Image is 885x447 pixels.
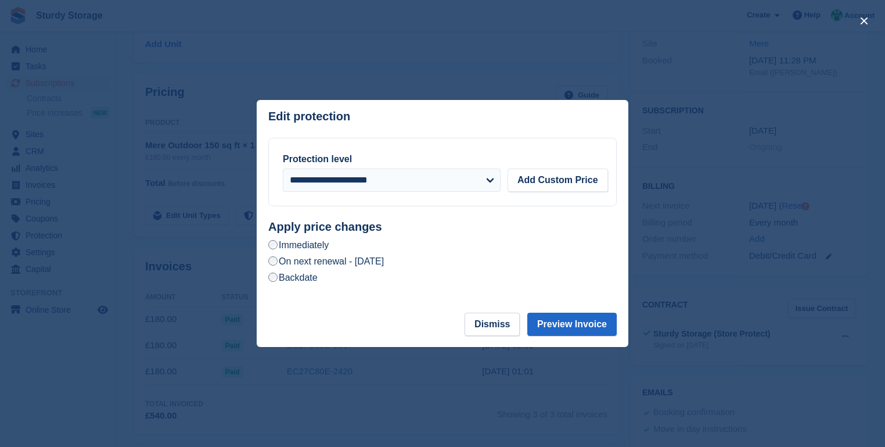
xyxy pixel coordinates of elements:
button: close [855,12,873,30]
button: Dismiss [465,313,520,336]
input: Backdate [268,273,278,282]
strong: Apply price changes [268,220,382,233]
button: Preview Invoice [527,313,617,336]
label: Immediately [268,239,329,251]
input: Immediately [268,240,278,249]
p: Edit protection [268,110,350,123]
input: On next renewal - [DATE] [268,256,278,266]
button: Add Custom Price [508,169,608,192]
label: Protection level [283,154,352,164]
label: On next renewal - [DATE] [268,255,384,267]
label: Backdate [268,271,318,284]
